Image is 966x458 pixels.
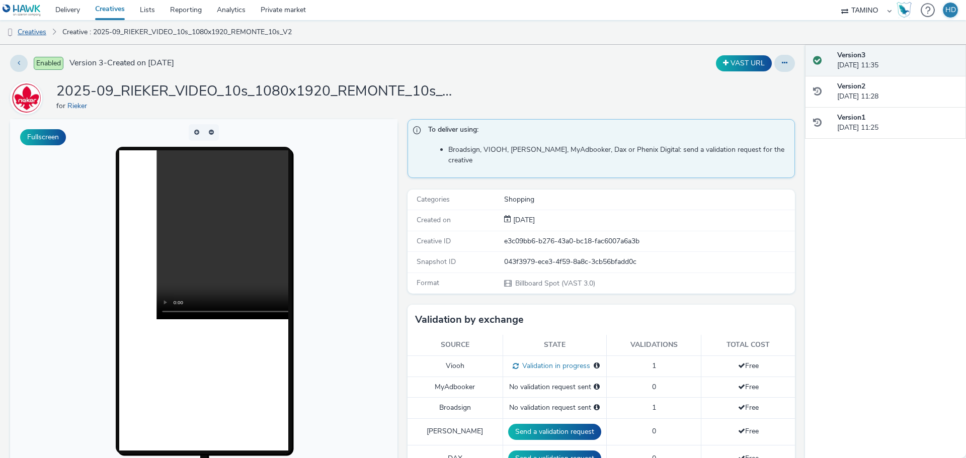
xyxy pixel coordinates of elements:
[57,20,297,44] a: Creative : 2025-09_RIEKER_VIDEO_10s_1080x1920_REMONTE_10s_V2
[428,125,784,138] span: To deliver using:
[508,424,601,440] button: Send a validation request
[738,361,759,371] span: Free
[10,93,46,103] a: Rieker
[519,361,590,371] span: Validation in progress
[837,113,958,133] div: [DATE] 11:25
[408,377,503,397] td: MyAdbooker
[3,4,41,17] img: undefined Logo
[504,195,794,205] div: Shopping
[716,55,772,71] button: VAST URL
[20,129,66,145] button: Fullscreen
[504,236,794,246] div: e3c09bb6-b276-43a0-bc18-fac6007a6a3b
[514,279,595,288] span: Billboard Spot (VAST 3.0)
[5,28,15,38] img: dooh
[408,335,503,355] th: Source
[508,382,601,392] div: No validation request sent
[701,335,795,355] th: Total cost
[837,50,865,60] strong: Version 3
[652,382,656,392] span: 0
[594,403,600,413] div: Please select a deal below and click on Send to send a validation request to Broadsign.
[837,81,865,91] strong: Version 2
[34,57,63,70] span: Enabled
[511,215,535,225] div: Creation 24 September 2025, 11:25
[652,426,656,436] span: 0
[738,382,759,392] span: Free
[69,57,174,69] span: Version 3 - Created on [DATE]
[408,398,503,418] td: Broadsign
[12,83,41,113] img: Rieker
[408,418,503,445] td: [PERSON_NAME]
[897,2,916,18] a: Hawk Academy
[417,257,456,266] span: Snapshot ID
[606,335,701,355] th: Validations
[738,403,759,412] span: Free
[511,215,535,225] span: [DATE]
[837,50,958,71] div: [DATE] 11:35
[738,426,759,436] span: Free
[713,55,774,71] div: Duplicate the creative as a VAST URL
[417,278,439,288] span: Format
[837,113,865,122] strong: Version 1
[415,312,524,327] h3: Validation by exchange
[67,101,91,111] a: Rieker
[56,82,459,101] h1: 2025-09_RIEKER_VIDEO_10s_1080x1920_REMONTE_10s_V2
[508,403,601,413] div: No validation request sent
[417,236,451,246] span: Creative ID
[448,145,789,165] li: Broadsign, VIOOH, [PERSON_NAME], MyAdbooker, Dax or Phenix Digital: send a validation request for...
[504,257,794,267] div: 043f3979-ece3-4f59-8a8c-3cb56bfadd0c
[56,101,67,111] span: for
[837,81,958,102] div: [DATE] 11:28
[594,382,600,392] div: Please select a deal below and click on Send to send a validation request to MyAdbooker.
[417,215,451,225] span: Created on
[503,335,606,355] th: State
[945,3,956,18] div: HD
[417,195,450,204] span: Categories
[652,403,656,412] span: 1
[652,361,656,371] span: 1
[897,2,912,18] img: Hawk Academy
[408,355,503,377] td: Viooh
